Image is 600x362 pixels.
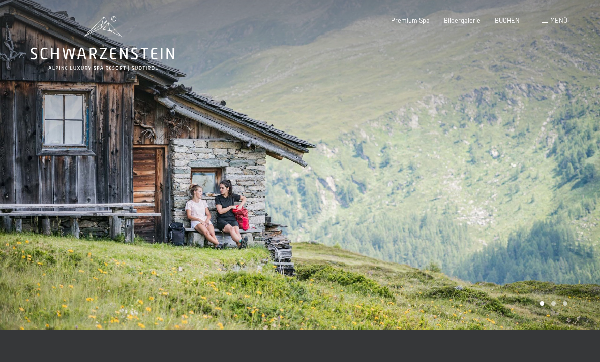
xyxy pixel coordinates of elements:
[563,301,567,306] div: Carousel Page 3
[550,16,567,24] span: Menü
[540,301,545,306] div: Carousel Page 1 (Current Slide)
[391,16,430,24] a: Premium Spa
[495,16,520,24] a: BUCHEN
[536,301,567,306] div: Carousel Pagination
[444,16,481,24] a: Bildergalerie
[551,301,556,306] div: Carousel Page 2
